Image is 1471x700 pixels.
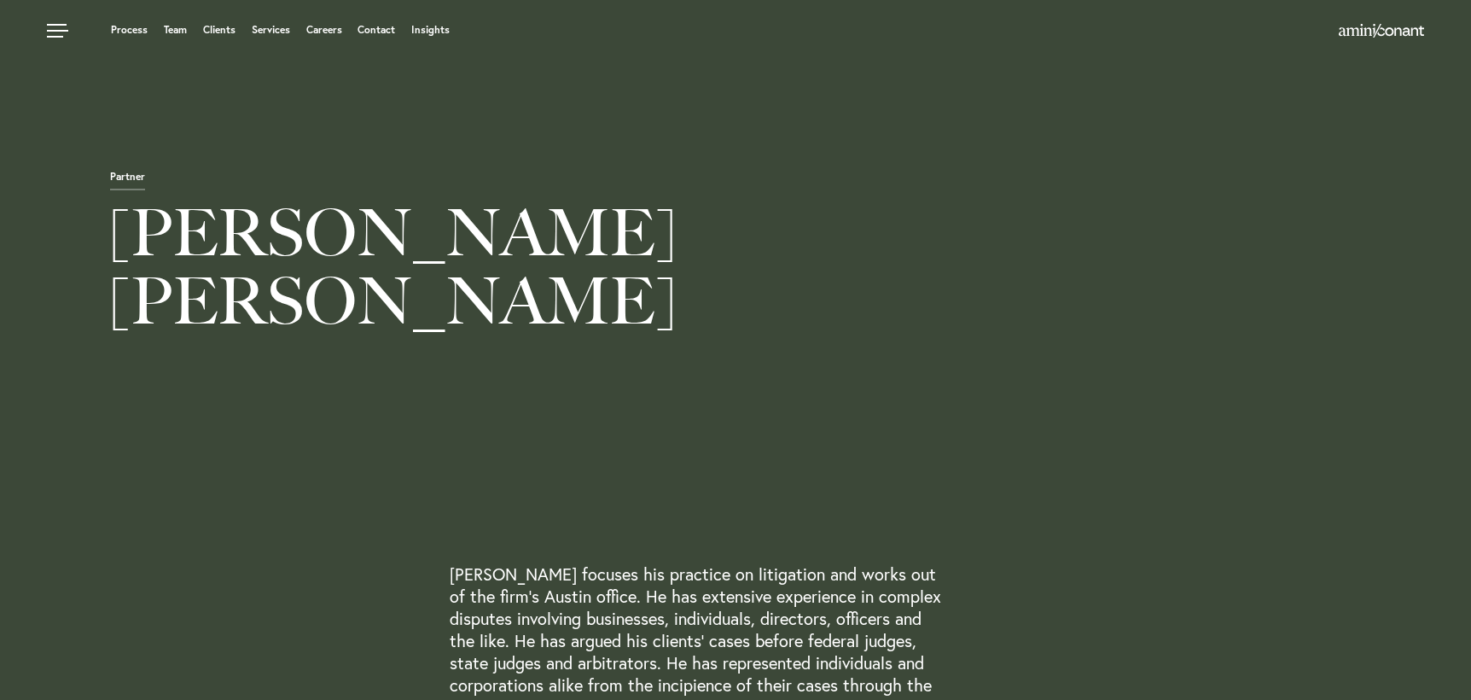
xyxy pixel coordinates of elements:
a: Home [1339,25,1424,38]
a: Contact [358,25,395,35]
a: Process [111,25,148,35]
span: Partner [110,172,145,190]
a: Careers [306,25,342,35]
a: Insights [411,25,450,35]
a: Services [252,25,290,35]
a: Team [164,25,187,35]
a: Clients [203,25,235,35]
img: Amini & Conant [1339,24,1424,38]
